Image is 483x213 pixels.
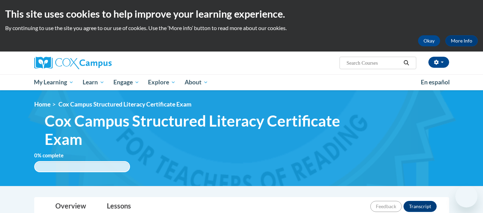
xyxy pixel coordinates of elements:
[401,59,411,67] button: Search
[83,78,104,86] span: Learn
[445,35,478,46] a: More Info
[455,185,477,207] iframe: Button to launch messaging window
[30,74,78,90] a: My Learning
[34,101,50,108] a: Home
[45,112,353,148] span: Cox Campus Structured Literacy Certificate Exam
[5,24,478,32] p: By continuing to use the site you agree to our use of cookies. Use the ‘More info’ button to read...
[418,35,440,46] button: Okay
[78,74,109,90] a: Learn
[34,57,166,69] a: Cox Campus
[5,7,478,21] h2: This site uses cookies to help improve your learning experience.
[34,57,112,69] img: Cox Campus
[148,78,176,86] span: Explore
[58,101,192,108] span: Cox Campus Structured Literacy Certificate Exam
[421,78,450,86] span: En español
[346,59,401,67] input: Search Courses
[428,57,449,68] button: Account Settings
[109,74,144,90] a: Engage
[180,74,213,90] a: About
[416,75,454,90] a: En español
[403,201,437,212] button: Transcript
[24,74,459,90] div: Main menu
[34,152,74,159] label: % complete
[34,152,37,158] span: 0
[113,78,139,86] span: Engage
[143,74,180,90] a: Explore
[34,78,74,86] span: My Learning
[370,201,402,212] button: Feedback
[185,78,208,86] span: About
